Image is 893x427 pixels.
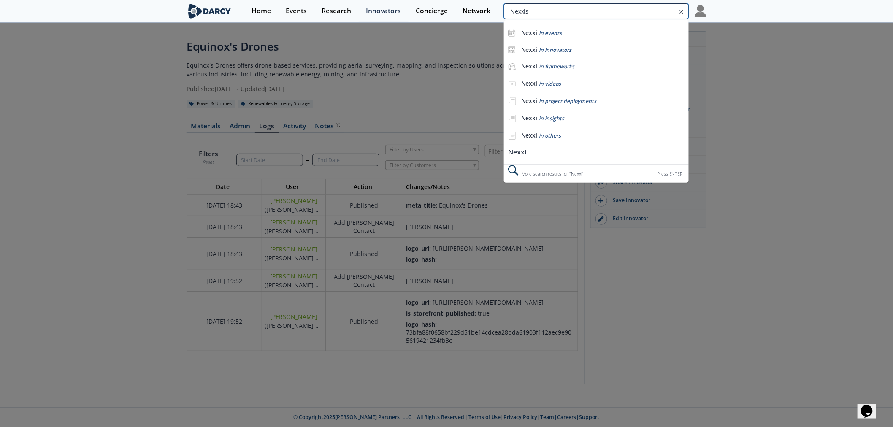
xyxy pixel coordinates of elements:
[521,62,538,70] b: Nexxi
[504,3,689,19] input: Advanced Search
[539,80,561,87] span: in videos
[508,29,516,37] img: icon
[286,8,307,14] div: Events
[508,46,516,54] img: icon
[657,170,683,178] div: Press ENTER
[539,132,561,139] span: in others
[366,8,401,14] div: Innovators
[539,46,572,54] span: in innovators
[521,29,538,37] b: Nexxi
[187,4,233,19] img: logo-wide.svg
[463,8,490,14] div: Network
[252,8,271,14] div: Home
[539,115,565,122] span: in insights
[521,97,538,105] b: Nexxi
[521,114,538,122] b: Nexxi
[539,63,575,70] span: in frameworks
[416,8,448,14] div: Concierge
[504,165,689,183] div: More search results for " Nexxi "
[539,97,597,105] span: in project deployments
[521,46,538,54] b: Nexxi
[504,145,689,160] li: Nexxi
[322,8,351,14] div: Research
[858,393,885,419] iframe: chat widget
[539,30,562,37] span: in events
[695,5,706,17] img: Profile
[521,79,538,87] b: Nexxi
[521,131,538,139] b: Nexxi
